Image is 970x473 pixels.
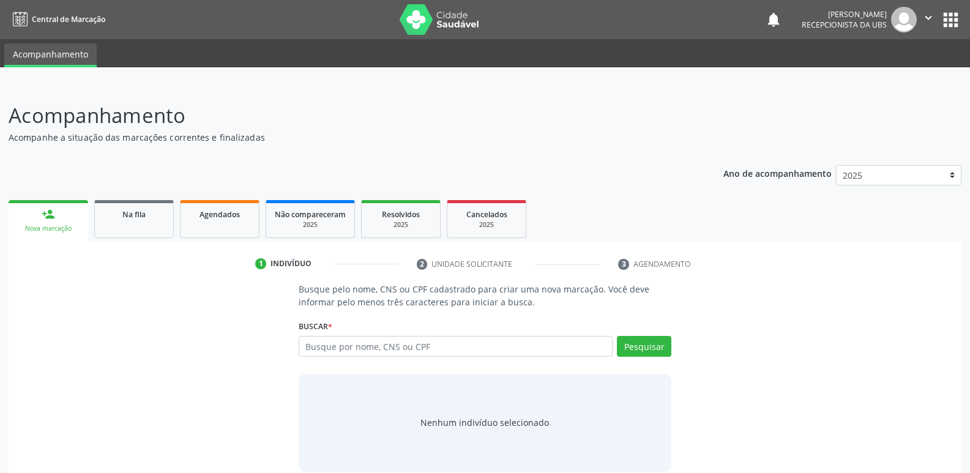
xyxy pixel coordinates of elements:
[456,220,517,229] div: 2025
[122,209,146,220] span: Na fila
[270,258,312,269] div: Indivíduo
[940,9,961,31] button: apps
[299,283,671,308] p: Busque pelo nome, CNS ou CPF cadastrado para criar uma nova marcação. Você deve informar pelo men...
[617,336,671,357] button: Pesquisar
[891,7,917,32] img: img
[32,14,105,24] span: Central de Marcação
[255,258,266,269] div: 1
[9,9,105,29] a: Central de Marcação
[723,165,832,181] p: Ano de acompanhamento
[275,209,346,220] span: Não compareceram
[802,20,887,30] span: Recepcionista da UBS
[275,220,346,229] div: 2025
[802,9,887,20] div: [PERSON_NAME]
[370,220,431,229] div: 2025
[765,11,782,28] button: notifications
[9,131,676,144] p: Acompanhe a situação das marcações correntes e finalizadas
[200,209,240,220] span: Agendados
[382,209,420,220] span: Resolvidos
[922,11,935,24] i: 
[17,224,80,233] div: Nova marcação
[4,43,97,67] a: Acompanhamento
[299,317,332,336] label: Buscar
[9,100,676,131] p: Acompanhamento
[420,416,549,429] div: Nenhum indivíduo selecionado
[299,336,613,357] input: Busque por nome, CNS ou CPF
[917,7,940,32] button: 
[466,209,507,220] span: Cancelados
[42,207,55,221] div: person_add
